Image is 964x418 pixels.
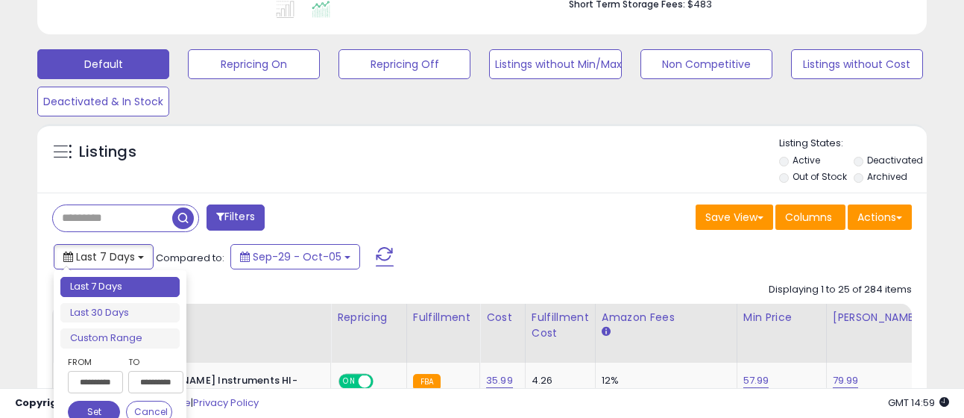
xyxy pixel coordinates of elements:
h5: Listings [79,142,136,163]
span: Sep-29 - Oct-05 [253,249,341,264]
a: 79.99 [833,373,859,388]
label: Out of Stock [793,170,847,183]
button: Last 7 Days [54,244,154,269]
a: Privacy Policy [193,396,259,410]
button: Save View [696,205,773,230]
span: Compared to: [156,251,224,265]
a: 35.99 [486,373,513,388]
div: Min Price [743,310,820,325]
button: Filters [207,205,265,231]
span: Columns [785,210,832,225]
div: Fulfillment Cost [532,310,589,341]
p: Listing States: [779,137,927,151]
label: Active [793,154,820,166]
div: Repricing [337,310,400,325]
button: Non Competitive [640,49,772,79]
button: Default [37,49,169,79]
div: Title [92,310,324,325]
button: Listings without Cost [791,49,923,79]
button: Deactivated & In Stock [37,87,169,116]
div: Amazon Fees [602,310,731,325]
button: Repricing On [188,49,320,79]
div: seller snap | | [15,396,259,411]
li: Last 30 Days [60,303,180,323]
a: 57.99 [743,373,769,388]
label: Archived [867,170,907,183]
span: Last 7 Days [76,249,135,264]
label: Deactivated [867,154,923,166]
label: From [68,355,120,369]
li: Custom Range [60,328,180,349]
li: Last 7 Days [60,277,180,297]
div: Displaying 1 to 25 of 284 items [769,283,912,297]
span: 2025-10-13 14:59 GMT [888,396,949,410]
button: Listings without Min/Max [489,49,621,79]
button: Columns [775,205,845,230]
button: Actions [848,205,912,230]
strong: Copyright [15,396,69,410]
label: To [128,355,172,369]
button: Repricing Off [338,49,470,79]
small: Amazon Fees. [602,325,611,339]
button: Sep-29 - Oct-05 [230,244,360,269]
div: Fulfillment [413,310,473,325]
div: [PERSON_NAME] [833,310,922,325]
div: Cost [486,310,519,325]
